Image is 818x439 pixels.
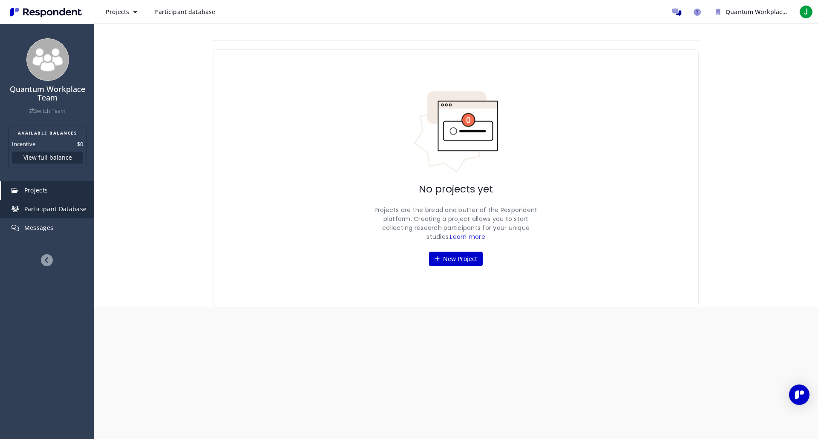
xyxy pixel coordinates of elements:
img: No projects indicator [413,91,498,173]
img: Respondent [7,5,85,19]
span: Quantum Workplace Team [726,8,804,16]
div: Open Intercom Messenger [789,384,809,405]
span: Projects [106,8,129,16]
button: View full balance [12,152,83,164]
h4: Quantum Workplace Team [6,85,89,102]
p: Projects are the bread and butter of the Respondent platform. Creating a project allows you to st... [371,206,541,241]
a: Participant database [147,4,222,20]
a: Message participants [668,3,685,20]
h2: No projects yet [419,184,493,195]
button: J [798,4,815,20]
img: team_avatar_256.png [26,38,69,81]
a: Learn more [450,232,485,241]
a: Help and support [688,3,706,20]
span: Participant Database [24,205,87,213]
h2: AVAILABLE BALANCES [12,129,83,136]
span: Messages [24,224,54,232]
span: Participant database [154,8,215,16]
span: Projects [24,186,48,194]
dd: $0 [77,140,83,148]
a: Switch Team [29,107,66,115]
section: Balance summary [8,126,87,167]
dt: Incentive [12,140,35,148]
span: J [799,5,813,19]
button: Projects [99,4,144,20]
button: Quantum Workplace Team [709,4,794,20]
button: New Project [429,252,483,266]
